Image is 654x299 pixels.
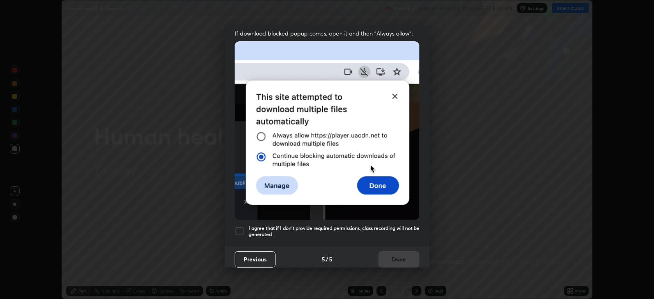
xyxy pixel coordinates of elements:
img: downloads-permission-blocked.gif [235,41,419,220]
h4: 5 [322,255,325,263]
button: Previous [235,251,275,268]
h4: 5 [329,255,332,263]
h5: I agree that if I don't provide required permissions, class recording will not be generated [249,225,419,238]
h4: / [326,255,328,263]
span: If download blocked popup comes, open it and then "Always allow": [235,29,419,37]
